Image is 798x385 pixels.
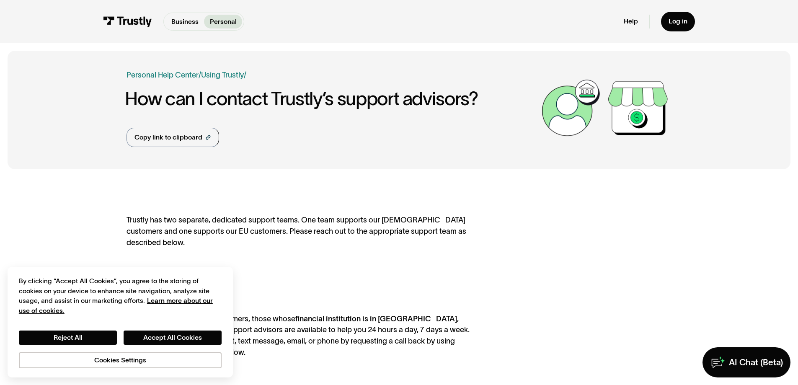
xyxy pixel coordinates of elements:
[210,17,237,27] p: Personal
[204,15,242,28] a: Personal
[19,276,222,315] div: By clicking “Accept All Cookies”, you agree to the storing of cookies on your device to enhance s...
[8,267,233,377] div: Cookie banner
[127,70,199,81] a: Personal Help Center
[19,331,117,345] button: Reject All
[669,17,687,26] div: Log in
[127,313,477,359] li: For our customers, those whose , our Trustly North American support advisors are available to hel...
[127,269,477,283] h5: [GEOGRAPHIC_DATA]
[199,70,201,81] div: /
[295,315,457,323] strong: financial institution is in [GEOGRAPHIC_DATA]
[19,276,222,368] div: Privacy
[134,132,202,142] div: Copy link to clipboard
[125,88,537,109] h1: How can I contact Trustly’s support advisors?
[244,70,246,81] div: /
[127,128,219,147] a: Copy link to clipboard
[124,331,222,345] button: Accept All Cookies
[103,16,152,27] img: Trustly Logo
[702,347,790,377] a: AI Chat (Beta)
[624,17,638,26] a: Help
[729,357,783,368] div: AI Chat (Beta)
[171,17,199,27] p: Business
[165,15,204,28] a: Business
[19,352,222,368] button: Cookies Settings
[661,12,695,31] a: Log in
[201,71,244,79] a: Using Trustly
